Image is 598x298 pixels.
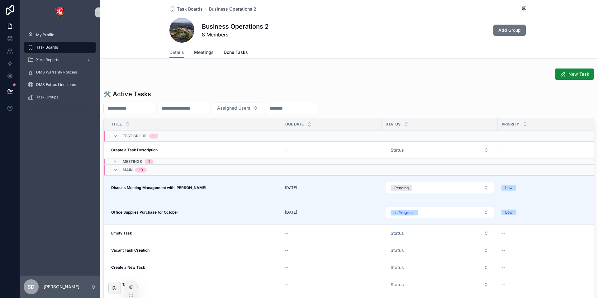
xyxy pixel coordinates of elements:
a: Task Boards [169,6,203,12]
span: Status [391,281,404,288]
span: Xero Reports [36,57,59,62]
span: -- [285,265,289,270]
span: -- [285,231,289,236]
span: New Task [568,71,589,77]
span: Details [169,49,184,55]
div: Pending [394,185,409,191]
a: Low [501,210,590,215]
span: Assigned Users [217,105,250,111]
a: Create a New Task [111,265,278,270]
div: scrollable content [20,25,100,122]
a: -- [501,248,590,253]
span: Done Tasks [224,49,248,55]
a: Select Button [385,227,494,239]
span: My Profile [36,32,54,37]
span: Status [391,147,404,153]
span: -- [285,282,289,287]
strong: Create a New Task [111,265,145,270]
a: Task Boards [24,42,96,53]
a: Create a Task Description [111,148,278,153]
a: DMS Warranty Policies [24,67,96,78]
button: Select Button [386,207,494,218]
button: Add Group [493,25,526,36]
span: -- [285,148,289,153]
span: -- [501,282,505,287]
button: Select Button [386,144,494,156]
button: Select Button [386,228,494,239]
span: Status [391,230,404,236]
a: -- [501,282,590,287]
span: Add Group [498,27,521,33]
button: Select Button [386,245,494,256]
strong: Create a Task Description [111,148,158,152]
button: Select Button [386,262,494,273]
a: Office Supplies Purchase for October [111,210,278,215]
img: App logo [55,7,65,17]
a: -- [501,148,590,153]
span: Task Boards [177,6,203,12]
a: DMS Extras Line Items [24,79,96,90]
span: -- [501,231,505,236]
strong: Office Supplies Purchase for October [111,210,178,215]
strong: Discuss Meeting Management with [PERSON_NAME] [111,185,206,190]
a: [DATE] [285,210,378,215]
div: Low [505,185,513,191]
span: Priority [502,122,519,127]
a: Select Button [385,144,494,156]
span: Title [112,122,122,127]
a: -- [285,148,378,153]
button: Select Button [386,279,494,290]
a: Details [169,47,184,59]
button: New Task [555,69,594,80]
a: Meetings [194,47,214,59]
span: Status [391,247,404,253]
a: Select Button [385,279,494,291]
span: -- [501,265,505,270]
strong: Empty Task [111,231,132,235]
strong: Vacant Task Creation [111,248,149,253]
a: Select Button [385,262,494,273]
span: -- [501,248,505,253]
span: Task Boards [36,45,58,50]
span: SD [28,283,35,291]
a: My Profile [24,29,96,40]
div: 1 [148,159,150,164]
span: Status [386,122,401,127]
span: -- [285,248,289,253]
a: Task Groups [24,92,96,103]
h1: 🛠 Active Tasks [103,90,151,98]
p: [DATE] [285,185,297,190]
button: Select Button [212,102,263,114]
span: Meetings [123,159,142,164]
a: Select Button [385,206,494,218]
a: Empty Task [111,231,278,236]
span: Status [391,264,404,271]
h1: Business Operations 2 [202,22,268,31]
div: 1 [153,134,154,139]
span: Meetings [194,49,214,55]
span: Test Group [123,134,147,139]
span: 8 Members [202,31,268,38]
div: Low [505,210,513,215]
a: Low [501,185,590,191]
a: [DATE] [285,185,378,190]
a: -- [285,265,378,270]
a: Blank Task [111,282,278,287]
span: Due Date [285,122,304,127]
a: Vacant Task Creation [111,248,278,253]
span: DMS Warranty Policies [36,70,77,75]
a: -- [285,248,378,253]
a: Done Tasks [224,47,248,59]
a: Business Operations 2 [209,6,256,12]
button: Select Button [386,182,494,193]
a: Select Button [385,182,494,194]
a: Discuss Meeting Management with [PERSON_NAME] [111,185,278,190]
p: [DATE] [285,210,297,215]
span: Task Groups [36,95,58,100]
a: -- [285,231,378,236]
p: [PERSON_NAME] [44,284,79,290]
strong: Blank Task [111,282,131,287]
a: Select Button [385,244,494,256]
span: MAIN [123,168,133,173]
